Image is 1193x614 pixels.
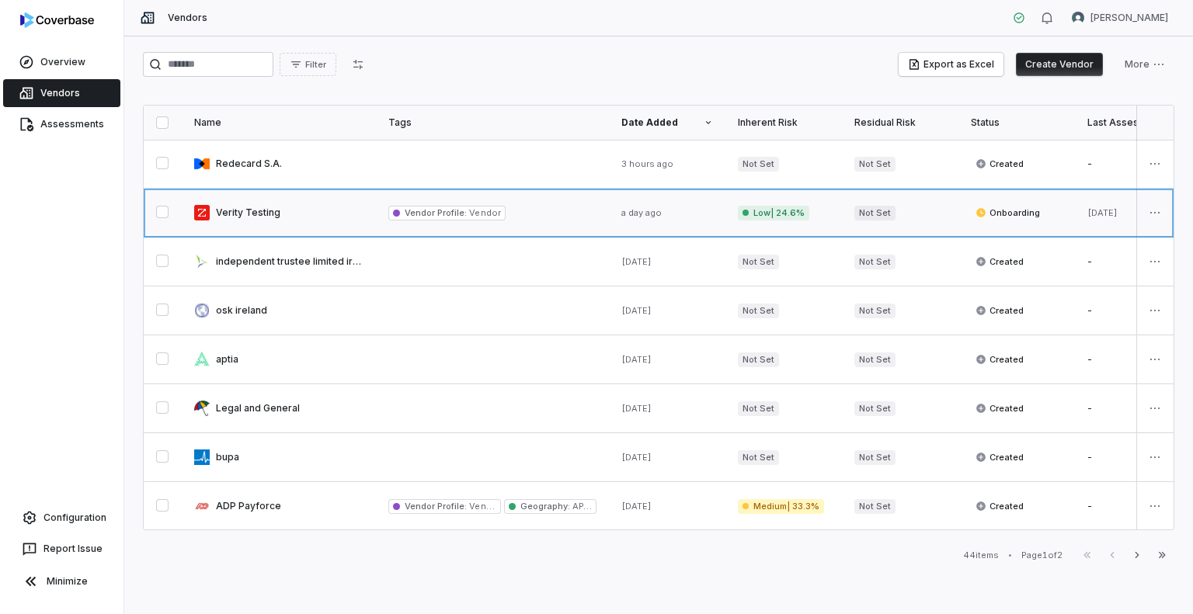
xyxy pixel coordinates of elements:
button: Create Vendor [1016,53,1103,76]
td: - [1075,433,1191,482]
span: Created [976,255,1024,268]
div: 44 items [963,550,999,561]
span: Vendor Profile : [405,501,467,512]
div: Last Assessed [1087,116,1179,129]
div: Date Added [621,116,713,129]
span: Created [976,451,1024,463]
div: Name [194,116,363,129]
span: Geography : [520,501,570,512]
a: Assessments [3,110,120,138]
span: [DATE] [621,256,652,267]
span: Vendor Profile : [405,207,467,218]
a: Configuration [6,504,117,532]
div: Residual Risk [854,116,946,129]
span: Not Set [738,157,779,172]
td: - [1075,286,1191,335]
span: Vendor [467,207,500,218]
span: Onboarding [976,206,1040,219]
a: Overview [3,48,120,76]
span: Low | 24.6% [738,206,809,220]
button: Report Issue [6,535,117,563]
span: Created [976,353,1024,366]
span: [DATE] [621,452,652,463]
span: a day ago [621,207,662,218]
span: Medium | 33.3% [738,499,824,514]
span: Not Set [738,255,779,269]
span: [DATE] [621,305,652,316]
button: More [1115,53,1174,76]
div: Inherent Risk [738,116,830,129]
span: [DATE] [621,501,652,512]
td: - [1075,384,1191,433]
span: 3 hours ago [621,158,673,169]
div: Status [971,116,1063,129]
button: Filter [280,53,336,76]
div: Page 1 of 2 [1021,550,1063,561]
span: Not Set [854,499,896,514]
span: Not Set [854,206,896,220]
span: Not Set [854,401,896,416]
div: • [1008,550,1012,560]
span: Filter [305,59,326,71]
div: Tags [388,116,596,129]
img: Murdo Thomson avatar [1072,12,1084,24]
span: [PERSON_NAME] [1090,12,1168,24]
span: Vendor [467,501,500,512]
span: Not Set [854,255,896,269]
td: - [1075,335,1191,384]
span: Created [976,402,1024,415]
span: Vendors [168,12,207,24]
span: Not Set [738,352,779,367]
span: Not Set [854,352,896,367]
span: Not Set [738,401,779,416]
span: APAC [570,501,596,512]
span: Not Set [854,450,896,465]
td: - [1075,482,1191,531]
span: [DATE] [621,403,652,414]
span: [DATE] [1087,207,1118,218]
td: - [1075,238,1191,286]
span: Not Set [854,304,896,318]
span: Created [976,158,1024,170]
span: Not Set [738,450,779,465]
span: Not Set [738,304,779,318]
button: Murdo Thomson avatar[PERSON_NAME] [1063,6,1177,29]
span: Created [976,304,1024,317]
span: Created [976,500,1024,512]
span: [DATE] [621,354,652,365]
td: - [1075,140,1191,189]
span: Not Set [854,157,896,172]
button: Minimize [6,566,117,597]
button: Export as Excel [899,53,1003,76]
a: Vendors [3,79,120,107]
img: logo-D7KZi-bG.svg [20,12,94,28]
